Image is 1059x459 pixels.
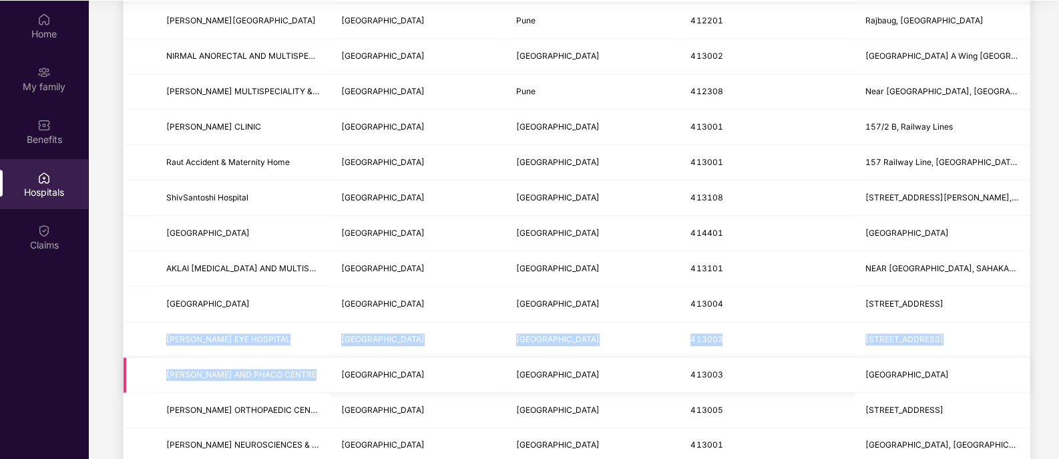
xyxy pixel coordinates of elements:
[166,192,248,202] span: ShivSantoshi Hospital
[341,192,425,202] span: [GEOGRAPHIC_DATA]
[516,15,536,25] span: Pune
[37,65,51,79] img: svg+xml;base64,PHN2ZyB3aWR0aD0iMjAiIGhlaWdodD0iMjAiIHZpZXdCb3g9IjAgMCAyMCAyMCIgZmlsbD0ibm9uZSIgeG...
[156,74,331,110] td: SHIVAM MULTISPECIALITY & ACCIDENT CARE CENTRE PVT LTD
[690,228,722,238] span: 414401
[865,334,943,344] span: [STREET_ADDRESS]
[166,440,414,450] span: [PERSON_NAME] NEUROSCIENCES & WOMENS CARE HOSPITAL
[166,405,436,415] span: [PERSON_NAME] ORTHOPAEDIC CENTRE & [MEDICAL_DATA] CENTRE
[855,251,1030,287] td: NEAR NEW ST STAND, SAHAKARNAGAR AKLUJ
[505,322,680,357] td: Solapur
[516,122,600,132] span: [GEOGRAPHIC_DATA]
[331,145,505,180] td: Maharashtra
[156,251,331,287] td: AKLAI ICU AND MULTISPECIALITY HOSPITAL
[865,15,984,25] span: Rajbaug, [GEOGRAPHIC_DATA]
[690,157,722,167] span: 413001
[855,180,1030,216] td: 188 Budhawar Peth Poona Road, Near S.T. Band Solapur
[516,157,600,167] span: [GEOGRAPHIC_DATA]
[690,440,722,450] span: 413001
[690,405,722,415] span: 413005
[516,440,600,450] span: [GEOGRAPHIC_DATA]
[37,13,51,26] img: svg+xml;base64,PHN2ZyBpZD0iSG9tZSIgeG1sbnM9Imh0dHA6Ly93d3cudzMub3JnLzIwMDAvc3ZnIiB3aWR0aD0iMjAiIG...
[865,369,949,379] span: [GEOGRAPHIC_DATA]
[331,393,505,428] td: Maharashtra
[516,228,600,238] span: [GEOGRAPHIC_DATA]
[865,122,953,132] span: 157/2 B, Railway Lines
[156,287,331,322] td: WACHCHE HOSPITAL
[516,51,600,61] span: [GEOGRAPHIC_DATA]
[341,228,425,238] span: [GEOGRAPHIC_DATA]
[690,334,722,344] span: 413003
[341,157,425,167] span: [GEOGRAPHIC_DATA]
[855,322,1030,357] td: 560/58, South Sadar Bazar
[166,263,391,273] span: AKLAI [MEDICAL_DATA] AND MULTISPECIALITY HOSPITAL
[516,334,600,344] span: [GEOGRAPHIC_DATA]
[690,263,722,273] span: 413101
[166,157,290,167] span: Raut Accident & Maternity Home
[855,110,1030,145] td: 157/2 B, Railway Lines
[166,369,316,379] span: [PERSON_NAME] AND PHACO CENTRE
[690,192,722,202] span: 413108
[331,216,505,251] td: Maharashtra
[341,15,425,25] span: [GEOGRAPHIC_DATA]
[166,51,381,61] span: NIRMAL ANORECTAL AND MULTISPECIALITY HOSPITAL
[855,393,1030,428] td: Plot No 16 17 Behind Punjal Ground, Bhadrawati Path
[331,251,505,287] td: Maharashtra
[156,322,331,357] td: VALVEKAR EYE HOSPITAL
[341,51,425,61] span: [GEOGRAPHIC_DATA]
[37,224,51,237] img: svg+xml;base64,PHN2ZyBpZD0iQ2xhaW0iIHhtbG5zPSJodHRwOi8vd3d3LnczLm9yZy8yMDAwL3N2ZyIgd2lkdGg9IjIwIi...
[505,74,680,110] td: Pune
[331,74,505,110] td: Maharashtra
[156,393,331,428] td: YEMUL ORTHOPAEDIC CENTRE & JOINT REPLACEMENT CENTRE
[855,357,1030,393] td: 1st floor Krishna Plaza, Hotgi Rd
[505,287,680,322] td: Solapur
[505,357,680,393] td: Solapur
[331,322,505,357] td: Maharashtra
[166,299,250,309] span: [GEOGRAPHIC_DATA]
[516,263,600,273] span: [GEOGRAPHIC_DATA]
[505,216,680,251] td: Ahmednagar
[690,122,722,132] span: 413001
[156,3,331,39] td: VISHWARAJ HOSPITAL
[505,180,680,216] td: Solapur
[331,357,505,393] td: Maharashtra
[855,145,1030,180] td: 157 Railway Line, Near Dhruv Hotel, Old Empoyment Chowk
[166,86,449,96] span: [PERSON_NAME] MULTISPECIALITY & ACCIDENT CARE CENTRE PVT LTD
[516,369,600,379] span: [GEOGRAPHIC_DATA]
[341,405,425,415] span: [GEOGRAPHIC_DATA]
[341,263,425,273] span: [GEOGRAPHIC_DATA]
[166,334,290,344] span: [PERSON_NAME] EYE HOSPITAL
[341,334,425,344] span: [GEOGRAPHIC_DATA]
[855,3,1030,39] td: Rajbaug, Solapur Road
[166,228,250,238] span: [GEOGRAPHIC_DATA]
[341,440,425,450] span: [GEOGRAPHIC_DATA]
[331,180,505,216] td: Maharashtra
[690,15,722,25] span: 412201
[37,118,51,132] img: svg+xml;base64,PHN2ZyBpZD0iQmVuZWZpdHMiIHhtbG5zPSJodHRwOi8vd3d3LnczLm9yZy8yMDAwL3N2ZyIgd2lkdGg9Ij...
[505,145,680,180] td: Solapur
[166,122,261,132] span: [PERSON_NAME] CLINIC
[855,39,1030,74] td: Nirmal Heights A Wing 64, Guruwar Peth
[855,74,1030,110] td: Near Loni Toll Naka, Pune Solapur Highway , Opp. Manali Resort, Post: Fursungi
[505,39,680,74] td: Solapur
[865,228,949,238] span: [GEOGRAPHIC_DATA]
[505,3,680,39] td: Pune
[855,287,1030,322] td: Plot No 13, Vishal Nagar
[156,216,331,251] td: Suvidha Hospital
[341,299,425,309] span: [GEOGRAPHIC_DATA]
[516,192,600,202] span: [GEOGRAPHIC_DATA]
[341,86,425,96] span: [GEOGRAPHIC_DATA]
[156,39,331,74] td: NIRMAL ANORECTAL AND MULTISPECIALITY HOSPITAL
[516,86,536,96] span: Pune
[156,110,331,145] td: JOSHI CLINIC
[341,122,425,132] span: [GEOGRAPHIC_DATA]
[865,405,943,415] span: [STREET_ADDRESS]
[166,15,316,25] span: [PERSON_NAME][GEOGRAPHIC_DATA]
[331,110,505,145] td: Maharashtra
[505,393,680,428] td: Solapur
[505,110,680,145] td: Solapur
[331,287,505,322] td: Maharashtra
[690,369,722,379] span: 413003
[865,299,943,309] span: [STREET_ADDRESS]
[505,251,680,287] td: Solapur
[331,39,505,74] td: Maharashtra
